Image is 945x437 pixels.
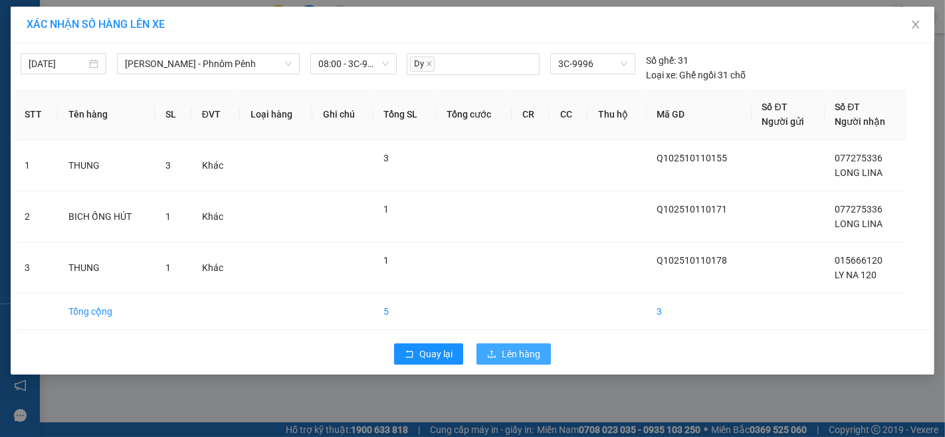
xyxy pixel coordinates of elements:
td: 5 [373,294,437,330]
li: [PERSON_NAME] [7,7,193,32]
span: environment [92,74,101,83]
li: VP Quận 10 [7,56,92,71]
th: SL [155,89,191,140]
span: Người gửi [762,116,805,127]
th: Tên hàng [58,89,154,140]
td: Khác [191,242,240,294]
th: Ghi chú [312,89,373,140]
div: Ghế ngồi 31 chỗ [646,68,746,82]
span: Lên hàng [502,347,540,361]
span: close [910,19,921,30]
span: down [284,60,292,68]
li: VP Phnôm Pênh [92,56,177,71]
span: Người nhận [835,116,886,127]
span: Q102510110178 [657,255,728,266]
input: 12/10/2025 [29,56,86,71]
span: Dy [410,56,435,72]
th: CR [512,89,550,140]
span: environment [7,74,16,83]
th: ĐVT [191,89,240,140]
span: 1 [384,255,389,266]
span: 3 [384,153,389,163]
div: 31 [646,53,688,68]
td: THUNG [58,140,154,191]
span: 3C-9996 [558,54,627,74]
span: LONG LINA [835,167,883,178]
span: 015666120 [835,255,883,266]
span: 1 [165,211,171,222]
td: BICH ỐNG HÚT [58,191,154,242]
span: rollback [405,349,414,360]
span: 077275336 [835,204,883,215]
b: [STREET_ADDRESS] [92,88,175,98]
span: 1 [165,262,171,273]
span: 1 [384,204,389,215]
span: LONG LINA [835,218,883,229]
span: 08:00 - 3C-9996 [318,54,388,74]
th: Tổng SL [373,89,437,140]
span: Số ĐT [835,102,861,112]
span: Hồ Chí Minh - Phnôm Pênh [125,54,292,74]
td: Khác [191,191,240,242]
span: LY NA 120 [835,270,877,280]
b: [STREET_ADDRESS] [7,88,90,98]
button: uploadLên hàng [476,343,551,365]
span: Số ĐT [762,102,787,112]
span: 3 [165,160,171,171]
td: 3 [647,294,752,330]
td: Tổng cộng [58,294,154,330]
th: Mã GD [647,89,752,140]
th: STT [14,89,58,140]
span: Số ghế: [646,53,676,68]
span: upload [487,349,496,360]
span: close [426,60,433,67]
th: Loại hàng [240,89,312,140]
td: 3 [14,242,58,294]
span: Q102510110155 [657,153,728,163]
span: XÁC NHẬN SỐ HÀNG LÊN XE [27,18,165,31]
button: rollbackQuay lại [394,343,463,365]
td: 1 [14,140,58,191]
th: CC [550,89,587,140]
td: 2 [14,191,58,242]
span: Loại xe: [646,68,677,82]
span: Q102510110171 [657,204,728,215]
td: Khác [191,140,240,191]
th: Thu hộ [587,89,646,140]
button: Close [897,7,934,44]
span: Quay lại [419,347,453,361]
th: Tổng cước [437,89,512,140]
span: 077275336 [835,153,883,163]
td: THUNG [58,242,154,294]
